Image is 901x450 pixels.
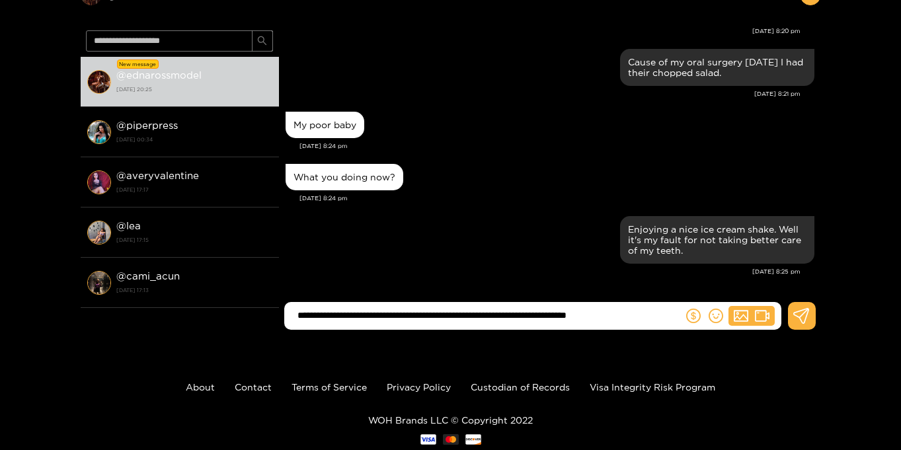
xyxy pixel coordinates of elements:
[116,170,199,181] strong: @ averyvalentine
[755,309,769,323] span: video-camera
[117,59,159,69] div: New message
[186,382,215,392] a: About
[628,57,806,78] div: Cause of my oral surgery [DATE] I had their chopped salad.
[620,216,814,264] div: Aug. 16, 8:25 pm
[252,30,273,52] button: search
[116,270,180,281] strong: @ cami_acun
[628,224,806,256] div: Enjoying a nice ice cream shake. Well it's my fault for not taking better care of my teeth.
[257,36,267,47] span: search
[709,309,723,323] span: smile
[116,184,272,196] strong: [DATE] 17:17
[116,220,141,231] strong: @ lea
[728,306,775,326] button: picturevideo-camera
[286,112,364,138] div: Aug. 16, 8:24 pm
[116,284,272,296] strong: [DATE] 17:13
[684,306,703,326] button: dollar
[471,382,570,392] a: Custodian of Records
[116,69,202,81] strong: @ ednarossmodel
[387,382,451,392] a: Privacy Policy
[620,49,814,86] div: Aug. 16, 8:21 pm
[286,267,801,276] div: [DATE] 8:25 pm
[116,133,272,145] strong: [DATE] 00:34
[590,382,715,392] a: Visa Integrity Risk Program
[235,382,272,392] a: Contact
[294,120,356,130] div: My poor baby
[87,271,111,295] img: conversation
[87,221,111,244] img: conversation
[87,70,111,94] img: conversation
[87,120,111,144] img: conversation
[299,141,814,151] div: [DATE] 8:24 pm
[87,170,111,194] img: conversation
[686,309,701,323] span: dollar
[116,120,178,131] strong: @ piperpress
[299,194,814,203] div: [DATE] 8:24 pm
[116,234,272,246] strong: [DATE] 17:15
[292,382,367,392] a: Terms of Service
[286,26,801,36] div: [DATE] 8:20 pm
[116,83,272,95] strong: [DATE] 20:25
[286,164,403,190] div: Aug. 16, 8:24 pm
[734,309,748,323] span: picture
[286,89,801,98] div: [DATE] 8:21 pm
[294,172,395,182] div: What you doing now?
